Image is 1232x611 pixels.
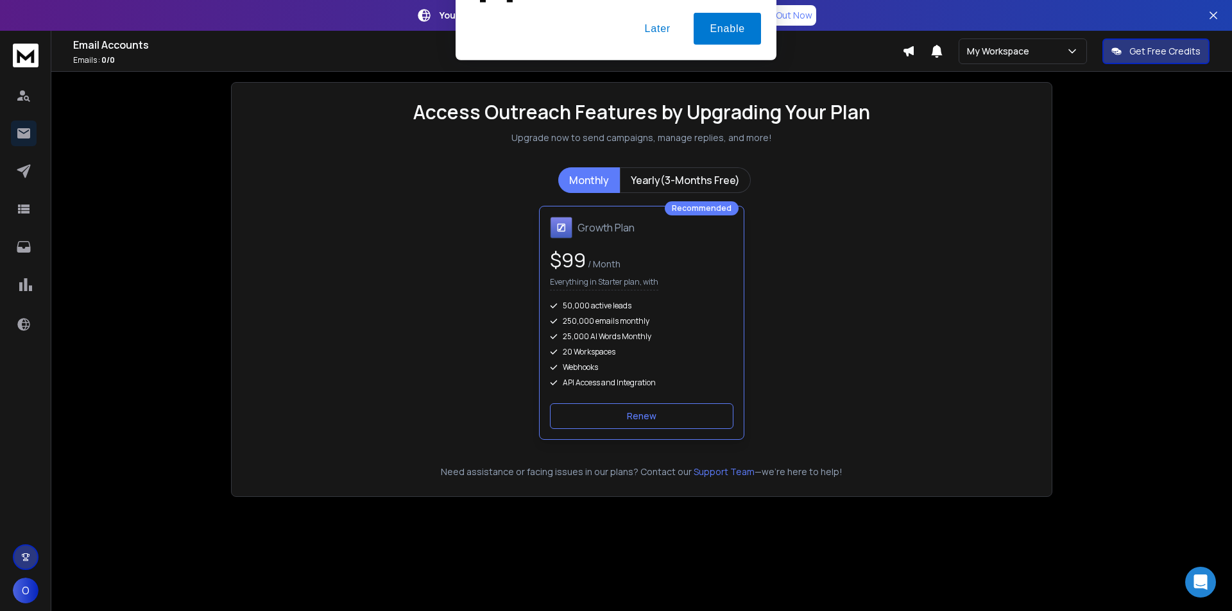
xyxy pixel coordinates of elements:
[1185,567,1216,598] div: Open Intercom Messenger
[471,15,522,67] img: notification icon
[250,465,1034,478] p: Need assistance or facing issues in our plans? Contact our —we're here to help!
[550,217,572,239] img: Growth Plan icon
[550,347,733,357] div: 20 Workspaces
[550,362,733,372] div: Webhooks
[586,258,620,270] span: / Month
[550,403,733,429] button: Renew
[550,331,733,342] div: 25,000 AI Words Monthly
[522,15,761,45] div: Enable notifications to stay on top of your campaigns with real-time updates on replies.
[13,578,38,603] button: O
[577,220,635,235] h1: Growth Plan
[550,301,733,311] div: 50,000 active leads
[550,316,733,326] div: 250,000 emails monthly
[550,247,586,273] span: $ 99
[620,167,751,193] button: Yearly(3-Months Free)
[694,67,761,99] button: Enable
[694,465,755,478] button: Support Team
[558,167,620,193] button: Monthly
[413,101,870,124] h1: Access Outreach Features by Upgrading Your Plan
[550,277,658,290] p: Everything in Starter plan, with
[628,67,686,99] button: Later
[550,378,733,388] div: API Access and Integration
[511,131,772,144] p: Upgrade now to send campaigns, manage replies, and more!
[665,201,739,215] div: Recommended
